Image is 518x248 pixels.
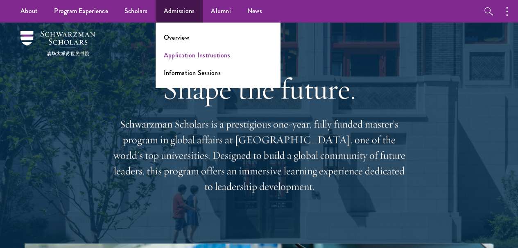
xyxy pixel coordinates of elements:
img: Schwarzman Scholars [20,31,95,56]
a: Information Sessions [164,68,221,77]
a: Application Instructions [164,50,230,60]
a: Overview [164,33,189,42]
p: Schwarzman Scholars is a prestigious one-year, fully funded master’s program in global affairs at... [112,116,407,194]
h1: Shape the future. [112,72,407,106]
